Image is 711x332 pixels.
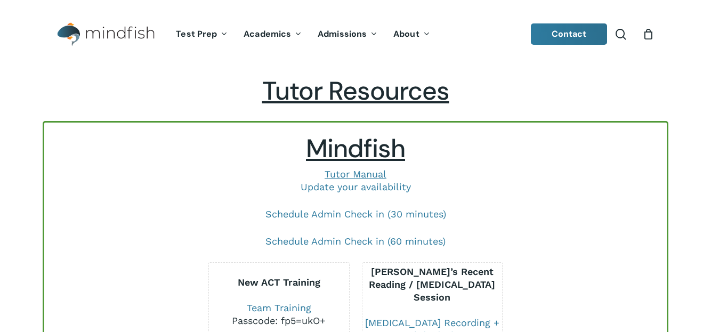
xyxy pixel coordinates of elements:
a: Admissions [310,30,385,39]
span: Tutor Resources [262,74,449,108]
span: Mindfish [306,132,405,165]
span: Contact [552,28,587,39]
div: Passcode: fp5=ukO+ [209,314,349,327]
a: Update your availability [301,181,411,192]
b: [PERSON_NAME]’s Recent Reading / [MEDICAL_DATA] Session [369,266,495,303]
a: Team Training [247,302,311,313]
span: Academics [244,28,291,39]
a: Contact [531,23,608,45]
span: About [393,28,419,39]
b: New ACT Training [238,277,320,288]
a: Test Prep [168,30,236,39]
span: Admissions [318,28,367,39]
a: Tutor Manual [325,168,386,180]
a: Schedule Admin Check in (30 minutes) [265,208,446,220]
span: Test Prep [176,28,217,39]
a: Schedule Admin Check in (60 minutes) [265,236,446,247]
a: About [385,30,438,39]
header: Main Menu [43,14,668,54]
nav: Main Menu [168,14,438,54]
a: Academics [236,30,310,39]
